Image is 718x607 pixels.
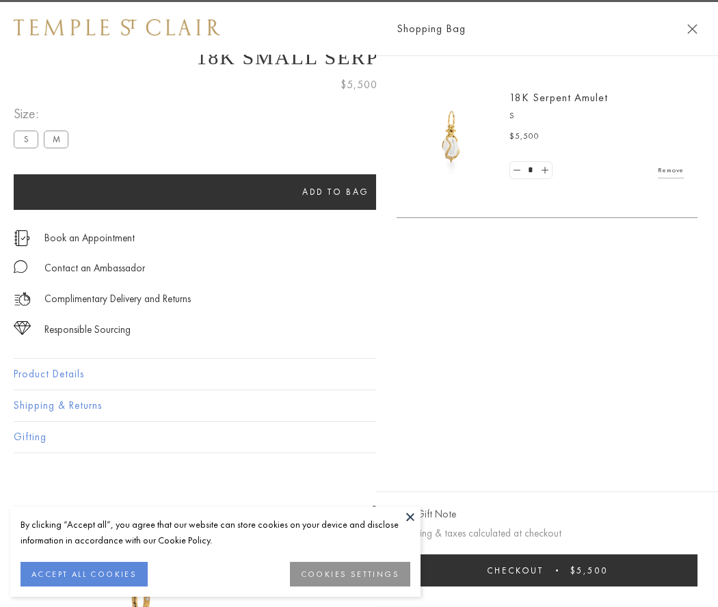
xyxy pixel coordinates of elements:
div: By clicking “Accept all”, you agree that our website can store cookies on your device and disclos... [21,517,410,548]
div: Contact an Ambassador [44,260,145,277]
button: ACCEPT ALL COOKIES [21,562,148,586]
img: icon_appointment.svg [14,230,30,246]
button: Checkout $5,500 [397,554,697,586]
span: Add to bag [302,186,369,198]
span: Shopping Bag [397,20,466,38]
span: Size: [14,103,74,125]
button: Add to bag [14,174,658,210]
button: COOKIES SETTINGS [290,562,410,586]
label: S [14,131,38,148]
a: Set quantity to 2 [537,162,551,179]
a: Book an Appointment [44,230,135,245]
img: MessageIcon-01_2.svg [14,260,27,273]
a: Set quantity to 0 [510,162,524,179]
a: Remove [658,163,684,178]
span: Checkout [487,565,544,576]
a: 18K Serpent Amulet [509,90,608,105]
button: Product Details [14,359,704,390]
img: P51836-E11SERPPV [410,96,492,178]
p: Complimentary Delivery and Returns [44,291,191,308]
h3: You May Also Like [34,502,684,524]
span: $5,500 [570,565,608,576]
div: Responsible Sourcing [44,321,131,338]
img: Temple St. Clair [14,19,220,36]
button: Add Gift Note [397,506,456,523]
button: Shipping & Returns [14,390,704,421]
span: $5,500 [509,130,540,144]
button: Gifting [14,422,704,453]
p: S [509,109,684,123]
h1: 18K Small Serpent Amulet [14,46,704,69]
img: icon_sourcing.svg [14,321,31,335]
button: Close Shopping Bag [687,24,697,34]
label: M [44,131,68,148]
span: $5,500 [341,76,377,94]
p: Shipping & taxes calculated at checkout [397,525,697,542]
img: icon_delivery.svg [14,291,31,308]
